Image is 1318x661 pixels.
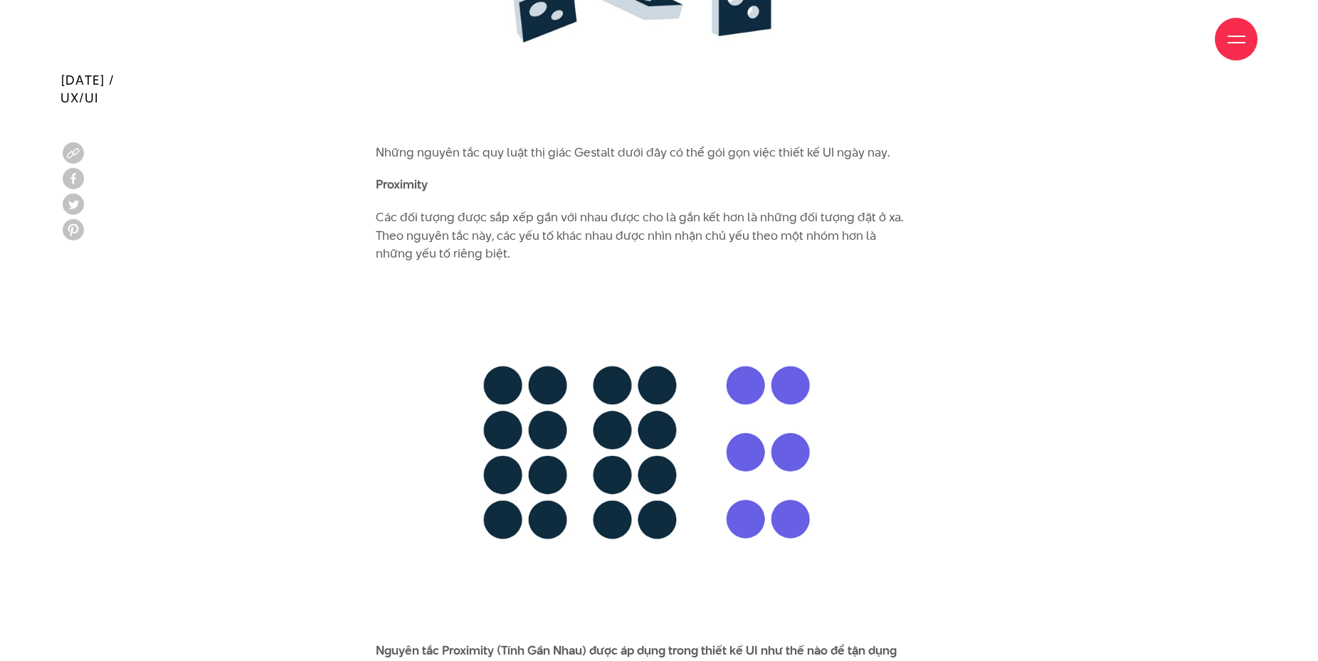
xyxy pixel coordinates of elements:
[376,144,907,162] p: Những nguyên tắc quy luật thị giác Gestalt dưới đây có thể gói gọn việc thiết kế UI ngày nay.
[376,277,907,628] img: Quy luat thi giac UI
[376,176,428,193] b: Proximity
[376,208,907,263] p: Các đối tượng được sắp xếp gần với nhau được cho là gắn kết hơn là những đối tượng đặt ở xa. Theo...
[60,71,115,107] span: [DATE] / UX/UI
